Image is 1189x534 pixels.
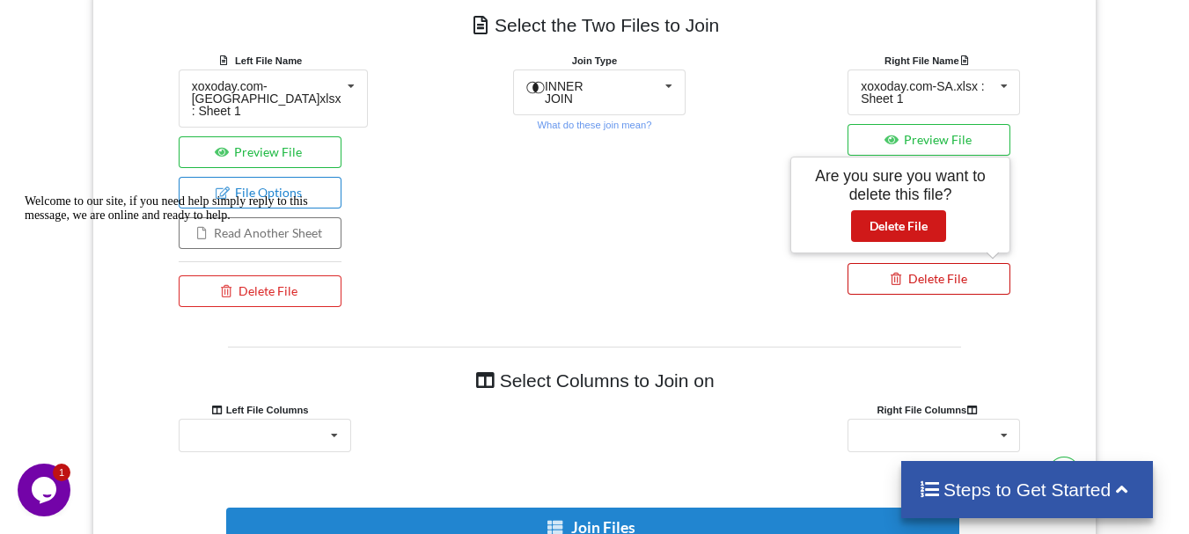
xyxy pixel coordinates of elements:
[851,210,946,242] button: Delete File
[848,263,1010,295] button: Delete File
[537,120,651,130] small: What do these join mean?
[18,464,74,516] iframe: chat widget
[861,80,994,105] div: xoxoday.com-SA.xlsx : Sheet 1
[7,7,290,34] span: Welcome to our site, if you need help simply reply to this message, we are online and ready to help.
[192,80,341,117] div: xoxoday.com-[GEOGRAPHIC_DATA]xlsx : Sheet 1
[235,55,302,66] b: Left File Name
[106,5,1083,45] h4: Select the Two Files to Join
[848,124,1010,156] button: Preview File
[884,55,973,66] b: Right File Name
[7,7,324,35] div: Welcome to our site, if you need help simply reply to this message, we are online and ready to help.
[877,405,981,415] b: Right File Columns
[179,177,341,208] button: File Options
[572,55,617,66] b: Join Type
[18,187,334,455] iframe: chat widget
[179,136,341,168] button: Preview File
[545,79,583,106] span: INNER JOIN
[228,361,961,400] h4: Select Columns to Join on
[804,167,997,204] h5: Are you sure you want to delete this file?
[919,479,1136,501] h4: Steps to Get Started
